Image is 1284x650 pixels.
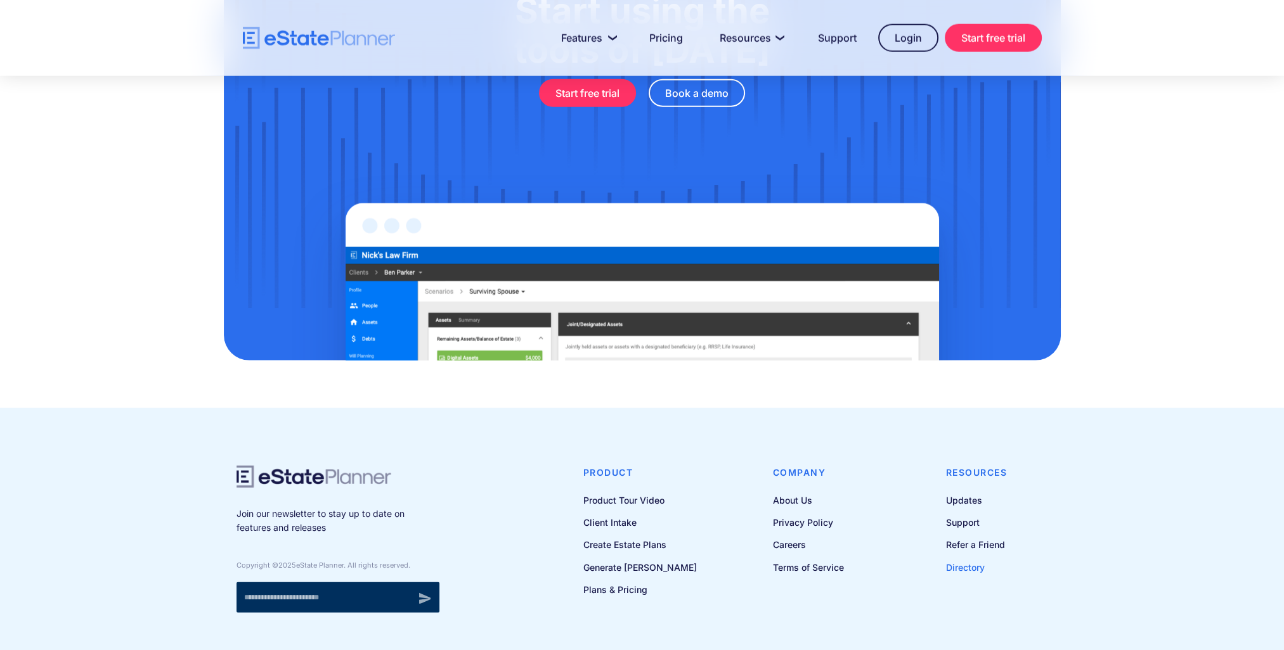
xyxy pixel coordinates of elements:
a: Create Estate Plans [583,537,697,552]
h4: Resources [946,466,1008,480]
form: Newsletter signup [237,582,439,613]
p: Join our newsletter to stay up to date on features and releases [237,507,439,535]
a: Pricing [634,25,698,51]
a: home [243,27,395,49]
a: About Us [773,492,844,508]
a: Start free trial [539,79,636,107]
div: Copyright © eState Planner. All rights reserved. [237,561,439,570]
a: Login [878,24,938,52]
h4: Company [773,466,844,480]
a: Generate [PERSON_NAME] [583,559,697,575]
a: Book a demo [649,79,745,107]
a: Updates [946,492,1008,508]
a: Directory [946,559,1008,575]
a: Terms of Service [773,559,844,575]
span: 2025 [278,561,296,570]
a: Features [546,25,628,51]
h4: Product [583,466,697,480]
a: Product Tour Video [583,492,697,508]
a: Refer a Friend [946,537,1008,552]
a: Careers [773,537,844,552]
a: Privacy Policy [773,514,844,530]
a: Support [946,514,1008,530]
a: Start free trial [945,24,1042,52]
a: Support [803,25,872,51]
a: Plans & Pricing [583,582,697,597]
a: Resources [704,25,796,51]
a: Client Intake [583,514,697,530]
